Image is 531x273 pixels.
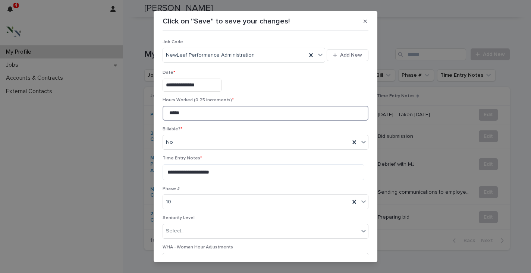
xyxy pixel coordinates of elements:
span: 10 [166,198,171,206]
span: Add New [340,53,362,58]
span: WHA - Woman Hour Adjustments [163,245,233,250]
div: Select... [166,227,185,235]
span: Date [163,70,175,75]
span: Hours Worked (0.25 increments) [163,98,234,102]
button: Add New [327,49,368,61]
p: Click on "Save" to save your changes! [163,17,290,26]
span: No [166,139,173,146]
span: Phase # [163,187,180,191]
span: NewLeaf Performance Administration [166,51,255,59]
span: Job Code [163,40,183,44]
span: Seniority Level [163,216,195,220]
span: Billable? [163,127,182,131]
span: Time Entry Notes [163,156,202,161]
